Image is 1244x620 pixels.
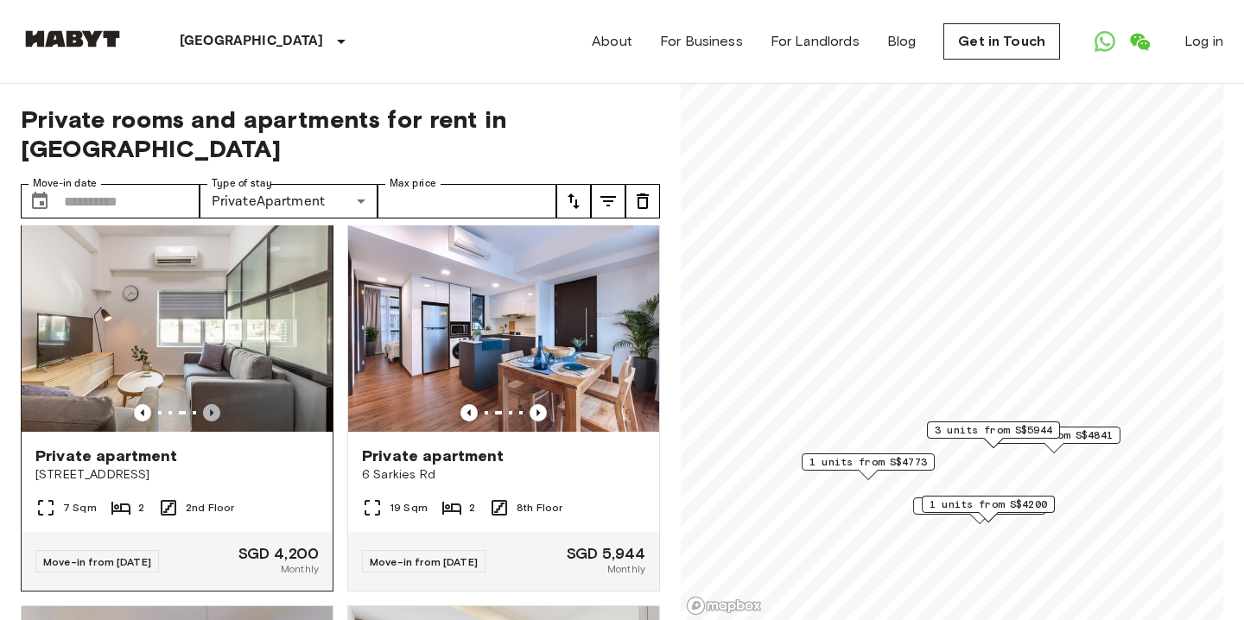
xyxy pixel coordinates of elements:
[180,31,324,52] p: [GEOGRAPHIC_DATA]
[43,555,151,568] span: Move-in from [DATE]
[913,497,1046,524] div: Map marker
[660,31,743,52] a: For Business
[347,224,660,592] a: Previous imagePrevious imagePrivate apartment6 Sarkies Rd19 Sqm28th FloorMove-in from [DATE]SGD 5...
[22,225,333,432] img: Marketing picture of unit SG-01-054-001-01
[63,500,97,516] span: 7 Sqm
[591,184,625,218] button: tune
[1088,24,1122,59] a: Open WhatsApp
[200,184,378,218] div: PrivateApartment
[530,404,547,421] button: Previous image
[771,31,860,52] a: For Landlords
[362,446,505,466] span: Private apartment
[809,454,927,470] span: 1 units from S$4773
[22,184,57,218] button: Choose date
[556,184,591,218] button: tune
[138,500,144,516] span: 2
[567,546,645,561] span: SGD 5,944
[362,466,645,484] span: 6 Sarkies Rd
[21,30,124,47] img: Habyt
[995,427,1113,443] span: 1 units from S$4841
[134,404,151,421] button: Previous image
[592,31,632,52] a: About
[390,500,428,516] span: 19 Sqm
[281,561,319,577] span: Monthly
[517,500,562,516] span: 8th Floor
[238,546,319,561] span: SGD 4,200
[930,497,1047,512] span: 1 units from S$4200
[921,498,1038,514] span: 1 units from S$4190
[348,225,659,432] img: Marketing picture of unit SG-01-002-013-01
[370,555,478,568] span: Move-in from [DATE]
[607,561,645,577] span: Monthly
[469,500,475,516] span: 2
[1184,31,1223,52] a: Log in
[943,23,1060,60] a: Get in Touch
[186,500,234,516] span: 2nd Floor
[390,176,436,191] label: Max price
[35,446,178,466] span: Private apartment
[625,184,660,218] button: tune
[33,176,97,191] label: Move-in date
[203,404,220,421] button: Previous image
[1122,24,1157,59] a: Open WeChat
[935,422,1052,438] span: 3 units from S$5944
[21,224,333,592] a: Previous imagePrevious imagePrivate apartment[STREET_ADDRESS]7 Sqm22nd FloorMove-in from [DATE]SG...
[987,427,1120,453] div: Map marker
[927,421,1060,448] div: Map marker
[460,404,478,421] button: Previous image
[802,453,935,480] div: Map marker
[35,466,319,484] span: [STREET_ADDRESS]
[887,31,917,52] a: Blog
[922,496,1055,522] div: Map marker
[686,596,762,616] a: Mapbox logo
[21,104,660,163] span: Private rooms and apartments for rent in [GEOGRAPHIC_DATA]
[212,176,272,191] label: Type of stay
